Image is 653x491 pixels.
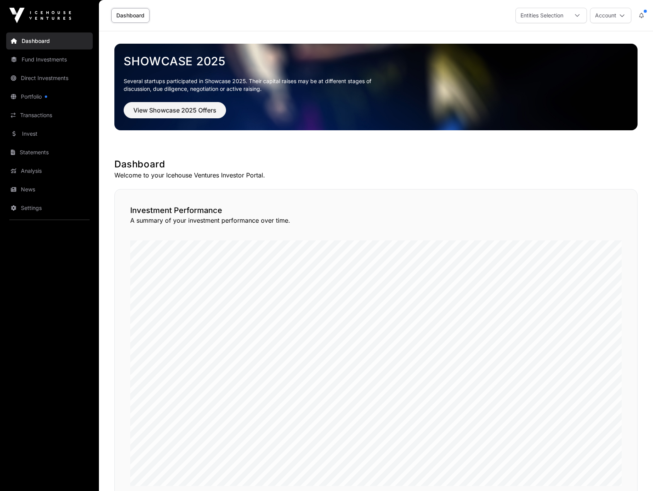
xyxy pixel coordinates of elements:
[124,110,226,118] a: View Showcase 2025 Offers
[111,8,150,23] a: Dashboard
[114,158,638,170] h1: Dashboard
[6,144,93,161] a: Statements
[6,181,93,198] a: News
[6,88,93,105] a: Portfolio
[590,8,631,23] button: Account
[6,162,93,179] a: Analysis
[6,32,93,49] a: Dashboard
[114,170,638,180] p: Welcome to your Icehouse Ventures Investor Portal.
[124,54,628,68] a: Showcase 2025
[9,8,71,23] img: Icehouse Ventures Logo
[6,51,93,68] a: Fund Investments
[516,8,568,23] div: Entities Selection
[114,44,638,130] img: Showcase 2025
[614,454,653,491] iframe: Chat Widget
[124,102,226,118] button: View Showcase 2025 Offers
[6,125,93,142] a: Invest
[130,216,622,225] p: A summary of your investment performance over time.
[124,77,383,93] p: Several startups participated in Showcase 2025. Their capital raises may be at different stages o...
[133,106,216,115] span: View Showcase 2025 Offers
[6,107,93,124] a: Transactions
[6,70,93,87] a: Direct Investments
[6,199,93,217] a: Settings
[130,205,622,216] h2: Investment Performance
